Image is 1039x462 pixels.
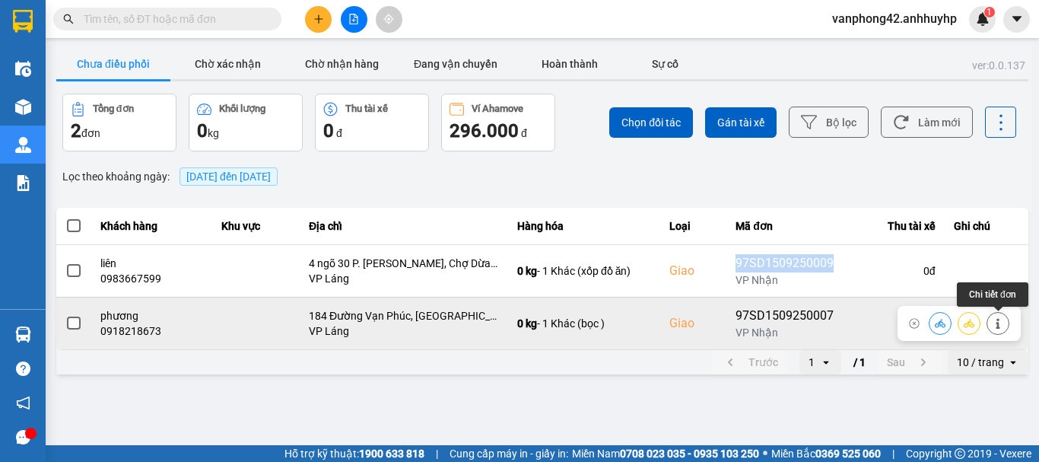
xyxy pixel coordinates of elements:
button: Khối lượng0kg [189,94,303,151]
span: 15/09/2025 đến 15/09/2025 [186,170,271,183]
img: warehouse-icon [15,99,31,115]
span: Cung cấp máy in - giấy in: [450,445,568,462]
span: Chọn đối tác [621,115,681,130]
div: 1 [809,355,815,370]
span: | [436,445,438,462]
img: warehouse-icon [15,61,31,77]
div: Giao [669,262,717,280]
span: 0 [197,120,208,142]
div: Tổng đơn [93,104,134,114]
div: VP Nhận [736,272,834,288]
svg: open [820,356,832,368]
th: Địa chỉ [300,208,508,245]
strong: 0369 525 060 [815,448,881,460]
span: [DATE] đến [DATE] [180,167,278,186]
div: 0918218673 [100,323,203,339]
th: Hàng hóa [508,208,660,245]
span: message [16,430,30,444]
div: Chi tiết đơn [957,282,1028,307]
img: warehouse-icon [15,327,31,343]
div: VP Láng [309,271,499,286]
button: Hoàn thành [513,49,627,79]
span: | [892,445,894,462]
button: Sự cố [627,49,703,79]
button: Chờ nhận hàng [284,49,399,79]
th: Loại [660,208,726,245]
div: Thu tài xế [852,217,935,235]
img: icon-new-feature [976,12,990,26]
svg: open [1007,356,1019,368]
span: 296.000 [450,120,519,142]
th: Khu vực [212,208,300,245]
button: Ví Ahamove296.000 đ [441,94,555,151]
div: 97SD1509250007 [736,307,834,325]
div: VP Láng [309,323,499,339]
input: Tìm tên, số ĐT hoặc mã đơn [84,11,263,27]
span: / 1 [853,353,866,371]
img: solution-icon [15,175,31,191]
input: Selected 10 / trang. [1006,355,1007,370]
div: 4 ngõ 30 P. [PERSON_NAME], Chợ Dừa, [GEOGRAPHIC_DATA], [GEOGRAPHIC_DATA] 100000, [GEOGRAPHIC_DATA] [309,256,499,271]
span: Lọc theo khoảng ngày : [62,168,170,185]
button: Chọn đối tác [609,107,693,138]
strong: 1900 633 818 [359,448,424,460]
div: - 1 Khác (xốp đồ ăn) [517,263,651,279]
span: 0 kg [517,265,537,277]
div: đ [450,119,547,143]
div: 0 đ [852,316,935,331]
div: 0 đ [852,263,935,279]
span: question-circle [16,362,30,376]
div: Ví Ahamove [472,104,523,114]
div: phương [100,308,203,323]
div: liên [100,256,203,271]
button: file-add [341,6,367,33]
div: 10 / trang [957,355,1004,370]
div: Thu tài xế [345,104,388,114]
span: caret-down [1010,12,1024,26]
button: Đang vận chuyển [399,49,513,79]
th: Khách hàng [91,208,212,245]
span: search [63,14,74,24]
button: Thu tài xế0 đ [315,94,429,151]
button: Làm mới [881,107,973,138]
div: đ [323,119,421,143]
div: - 1 Khác (bọc ) [517,316,651,331]
img: warehouse-icon [15,137,31,153]
div: kg [197,119,294,143]
span: copyright [955,448,965,459]
button: Chờ xác nhận [170,49,284,79]
button: Chưa điều phối [56,49,170,79]
strong: 0708 023 035 - 0935 103 250 [620,448,759,460]
button: Tổng đơn2đơn [62,94,176,151]
div: VP Nhận [736,325,834,340]
span: Miền Nam [572,445,759,462]
button: plus [305,6,332,33]
span: notification [16,396,30,410]
div: Giao [669,314,717,333]
span: file-add [348,14,359,24]
img: logo-vxr [13,10,33,33]
button: next page. current page 1 / 1 [878,351,942,374]
th: Ghi chú [945,208,1028,245]
span: ⚪️ [763,451,767,457]
button: aim [376,6,402,33]
img: logo [7,60,84,138]
span: 1 [987,7,992,18]
button: Bộ lọc [789,107,869,138]
button: previous page. current page 1 / 1 [712,351,787,374]
div: 184 Đường Vạn Phúc, [GEOGRAPHIC_DATA], [GEOGRAPHIC_DATA], [GEOGRAPHIC_DATA], [GEOGRAPHIC_DATA] [309,308,499,323]
button: caret-down [1003,6,1030,33]
span: plus [313,14,324,24]
span: Hỗ trợ kỹ thuật: [284,445,424,462]
span: aim [383,14,394,24]
strong: CHUYỂN PHÁT NHANH VIP ANH HUY [94,12,208,62]
div: Khối lượng [219,104,265,114]
span: vanphong42.anhhuyhp [820,9,969,28]
th: Mã đơn [726,208,843,245]
span: Miền Bắc [771,445,881,462]
div: 97SD1509250009 [736,254,834,272]
span: Chuyển phát nhanh: [GEOGRAPHIC_DATA] - [GEOGRAPHIC_DATA] [86,65,218,119]
div: 0983667599 [100,271,203,286]
span: Gán tài xế [717,115,764,130]
span: 2 [71,120,81,142]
